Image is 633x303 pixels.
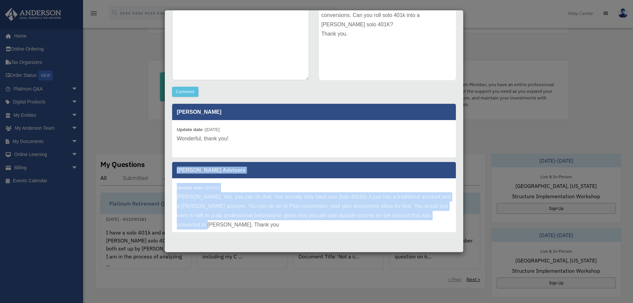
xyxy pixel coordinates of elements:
[177,192,451,229] p: [PERSON_NAME], Yes, you can do that. You actually only have one Solo 401(k); it just has a tradit...
[177,134,451,143] p: Wonderful, thank you!
[177,185,205,190] b: Update date :
[172,87,198,97] button: Comment
[177,127,205,132] b: Update date :
[172,104,456,120] p: [PERSON_NAME]
[172,162,456,178] p: [PERSON_NAME] Advisors
[177,127,220,132] small: [DATE]
[177,185,220,190] small: [DATE]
